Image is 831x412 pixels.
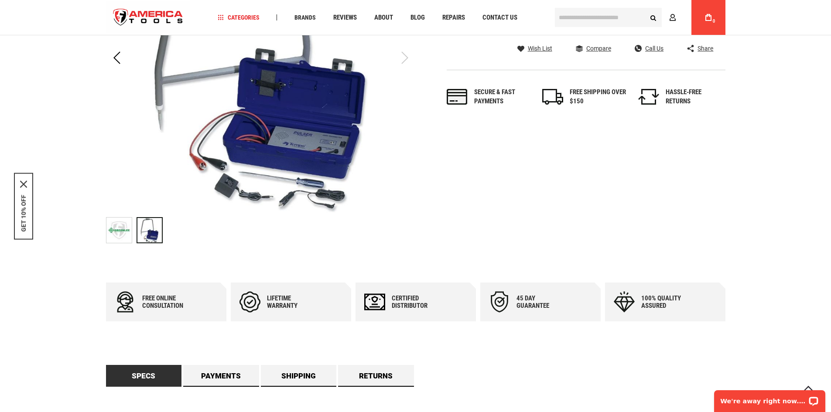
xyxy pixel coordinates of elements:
[570,88,626,106] div: FREE SHIPPING OVER $150
[479,12,521,24] a: Contact Us
[106,365,182,387] a: Specs
[338,365,414,387] a: Returns
[329,12,361,24] a: Reviews
[635,44,663,52] a: Call Us
[638,89,659,105] img: returns
[528,45,552,51] span: Wish List
[586,45,611,51] span: Compare
[641,295,694,310] div: 100% quality assured
[106,1,191,34] a: store logo
[142,295,195,310] div: Free online consultation
[645,9,662,26] button: Search
[438,12,469,24] a: Repairs
[294,14,316,20] span: Brands
[392,295,444,310] div: Certified Distributor
[666,88,722,106] div: HASSLE-FREE RETURNS
[291,12,320,24] a: Brands
[442,14,465,21] span: Repairs
[576,44,611,52] a: Compare
[447,89,468,105] img: payments
[645,45,663,51] span: Call Us
[713,19,715,24] span: 0
[517,44,552,52] a: Wish List
[333,14,357,21] span: Reviews
[708,385,831,412] iframe: LiveChat chat widget
[106,213,137,248] div: Greenlee PE2003-G PULSE-GROUND FAULT LOCATOR
[20,180,27,187] svg: close icon
[214,12,263,24] a: Categories
[106,1,191,34] img: America Tools
[106,218,132,243] img: Greenlee PE2003-G PULSE-GROUND FAULT LOCATOR
[374,14,393,21] span: About
[474,88,531,106] div: Secure & fast payments
[542,89,563,105] img: shipping
[482,14,517,21] span: Contact Us
[261,365,337,387] a: Shipping
[698,45,713,51] span: Share
[516,295,569,310] div: 45 day Guarantee
[410,14,425,21] span: Blog
[370,12,397,24] a: About
[20,180,27,187] button: Close
[267,295,319,310] div: Lifetime warranty
[137,213,163,248] div: Greenlee PE2003-G PULSE-GROUND FAULT LOCATOR
[20,194,27,232] button: GET 10% OFF
[407,12,429,24] a: Blog
[183,365,259,387] a: Payments
[218,14,260,20] span: Categories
